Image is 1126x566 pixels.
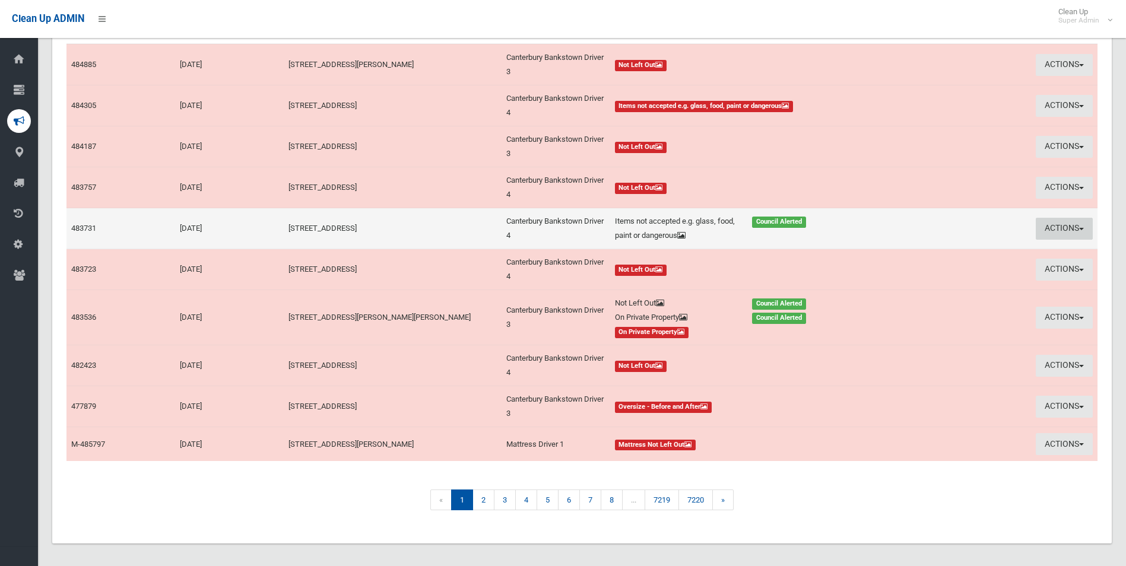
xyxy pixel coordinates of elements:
span: 1 [451,489,473,510]
td: [DATE] [175,44,284,85]
td: [DATE] [175,427,284,461]
td: [STREET_ADDRESS] [284,208,501,249]
td: Canterbury Bankstown Driver 4 [502,249,610,290]
span: Clean Up ADMIN [12,13,84,24]
button: Actions [1036,433,1093,455]
a: Not Left Out [615,262,876,276]
span: Clean Up [1052,7,1111,25]
span: Council Alerted [752,217,806,228]
a: 7220 [678,489,713,510]
button: Actions [1036,355,1093,377]
span: On Private Property [615,327,689,338]
a: M-485797 [71,440,105,449]
a: 483536 [71,313,96,322]
td: [STREET_ADDRESS] [284,167,501,208]
span: « [430,489,452,510]
td: [STREET_ADDRESS] [284,85,501,126]
td: Canterbury Bankstown Driver 3 [502,126,610,167]
span: Not Left Out [615,142,667,153]
a: 2 [472,489,494,510]
td: [DATE] [175,167,284,208]
a: Not Left Out [615,58,876,72]
a: 5 [537,489,559,510]
a: 7219 [645,489,679,510]
a: Not Left Out [615,180,876,195]
div: On Private Property [608,310,745,325]
span: Not Left Out [615,265,667,276]
a: Not Left Out [615,358,876,373]
a: Items not accepted e.g. glass, food, paint or dangerous Council Alerted [615,214,876,243]
td: [STREET_ADDRESS][PERSON_NAME] [284,427,501,461]
button: Actions [1036,95,1093,117]
td: [STREET_ADDRESS] [284,386,501,427]
a: 7 [579,489,601,510]
button: Actions [1036,136,1093,158]
a: 4 [515,489,537,510]
a: Oversize - Before and After [615,399,876,414]
button: Actions [1036,396,1093,418]
small: Super Admin [1058,16,1099,25]
a: » [712,489,734,510]
div: Not Left Out [608,296,745,310]
span: Mattress Not Left Out [615,440,696,451]
a: 8 [601,489,623,510]
a: Not Left Out [615,139,876,154]
button: Actions [1036,54,1093,76]
td: Canterbury Bankstown Driver 4 [502,208,610,249]
a: 484187 [71,142,96,151]
a: 483731 [71,224,96,233]
td: Canterbury Bankstown Driver 4 [502,345,610,386]
td: [DATE] [175,345,284,386]
a: 484305 [71,101,96,110]
span: ... [622,489,645,510]
td: Canterbury Bankstown Driver 3 [502,44,610,85]
td: [STREET_ADDRESS] [284,249,501,290]
td: [DATE] [175,208,284,249]
a: Mattress Not Left Out [615,437,876,451]
a: 3 [494,489,516,510]
td: Canterbury Bankstown Driver 3 [502,386,610,427]
td: Canterbury Bankstown Driver 4 [502,85,610,126]
a: 482423 [71,361,96,370]
a: 477879 [71,402,96,411]
button: Actions [1036,259,1093,281]
span: Oversize - Before and After [615,402,712,413]
button: Actions [1036,218,1093,240]
td: Canterbury Bankstown Driver 3 [502,290,610,345]
div: Items not accepted e.g. glass, food, paint or dangerous [608,214,745,243]
td: [DATE] [175,249,284,290]
span: Not Left Out [615,60,667,71]
button: Actions [1036,307,1093,329]
a: 6 [558,489,580,510]
td: [DATE] [175,126,284,167]
td: [STREET_ADDRESS][PERSON_NAME] [284,44,501,85]
td: [DATE] [175,85,284,126]
a: 483723 [71,265,96,274]
span: Council Alerted [752,313,806,324]
span: Not Left Out [615,361,667,372]
button: Actions [1036,177,1093,199]
td: [STREET_ADDRESS][PERSON_NAME][PERSON_NAME] [284,290,501,345]
td: [DATE] [175,290,284,345]
td: [DATE] [175,386,284,427]
td: Mattress Driver 1 [502,427,610,461]
a: Items not accepted e.g. glass, food, paint or dangerous [615,98,876,113]
a: Not Left Out Council Alerted On Private Property Council Alerted On Private Property [615,296,876,339]
span: Council Alerted [752,298,806,310]
td: [STREET_ADDRESS] [284,345,501,386]
span: Items not accepted e.g. glass, food, paint or dangerous [615,101,794,112]
span: Not Left Out [615,183,667,194]
a: 484885 [71,60,96,69]
a: 483757 [71,183,96,192]
td: Canterbury Bankstown Driver 4 [502,167,610,208]
td: [STREET_ADDRESS] [284,126,501,167]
